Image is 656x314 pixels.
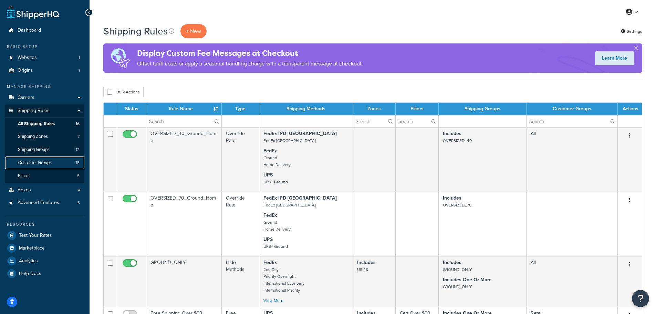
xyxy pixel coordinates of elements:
[595,51,634,65] a: Learn More
[5,242,84,254] a: Marketplace
[222,256,259,307] td: Hide Methods
[5,196,84,209] a: Advanced Features 6
[443,194,461,202] strong: Includes
[76,160,80,166] span: 15
[117,103,146,115] th: Status
[19,258,38,264] span: Analytics
[439,103,526,115] th: Shipping Groups
[5,170,84,182] li: Filters
[146,256,222,307] td: GROUND_ONLY
[5,130,84,143] li: Shipping Zones
[18,134,48,140] span: Shipping Zones
[77,200,80,206] span: 6
[77,134,80,140] span: 7
[5,51,84,64] a: Websites 1
[7,5,59,19] a: ShipperHQ Home
[79,68,80,73] span: 1
[18,160,52,166] span: Customer Groups
[5,143,84,156] li: Shipping Groups
[5,222,84,227] div: Resources
[146,127,222,192] td: OVERSIZED_40_Ground_Home
[632,290,649,307] button: Open Resource Center
[263,147,277,154] strong: FedEx
[5,267,84,280] li: Help Docs
[618,103,642,115] th: Actions
[76,147,80,153] span: 12
[443,138,472,144] small: OVERSIZED_40
[18,173,30,179] span: Filters
[5,229,84,242] a: Test Your Rates
[18,55,37,61] span: Websites
[527,127,618,192] td: All
[222,192,259,256] td: Override Rate
[5,255,84,267] li: Analytics
[527,256,618,307] td: All
[5,184,84,196] a: Boxes
[222,127,259,192] td: Override Rate
[621,27,642,36] a: Settings
[77,173,80,179] span: 5
[18,108,50,114] span: Shipping Rules
[527,103,618,115] th: Customer Groups
[263,236,273,243] strong: UPS
[180,24,207,38] p: + New
[443,276,492,283] strong: Includes One Or More
[443,266,472,273] small: GROUND_ONLY
[263,130,337,137] strong: FedEx IPD [GEOGRAPHIC_DATA]
[18,147,50,153] span: Shipping Groups
[5,91,84,104] a: Carriers
[263,266,304,293] small: 2nd Day Priority Overnight International Economy International Priority
[103,24,168,38] h1: Shipping Rules
[79,55,80,61] span: 1
[443,259,461,266] strong: Includes
[353,103,396,115] th: Zones
[396,115,438,127] input: Search
[18,28,41,33] span: Dashboard
[5,84,84,90] div: Manage Shipping
[75,121,80,127] span: 16
[146,115,221,127] input: Search
[263,179,288,185] small: UPS® Ground
[263,155,291,168] small: Ground Home Delivery
[103,87,144,97] button: Bulk Actions
[263,243,288,250] small: UPS® Ground
[146,103,222,115] th: Rule Name : activate to sort column ascending
[19,233,52,239] span: Test Your Rates
[137,48,363,59] h4: Display Custom Fee Messages at Checkout
[259,103,353,115] th: Shipping Methods
[103,43,137,73] img: duties-banner-06bc72dcb5fe05cb3f9472aba00be2ae8eb53ab6f0d8bb03d382ba314ac3c341.png
[18,200,59,206] span: Advanced Features
[5,118,84,130] li: All Shipping Rules
[5,64,84,77] li: Origins
[5,143,84,156] a: Shipping Groups 12
[263,194,337,202] strong: FedEx IPD [GEOGRAPHIC_DATA]
[357,259,376,266] strong: Includes
[5,118,84,130] a: All Shipping Rules 16
[5,156,84,169] a: Customer Groups 15
[443,284,472,290] small: GROUND_ONLY
[5,64,84,77] a: Origins 1
[396,103,439,115] th: Filters
[146,192,222,256] td: OVERSIZED_70_Ground_Home
[443,130,461,137] strong: Includes
[5,104,84,117] a: Shipping Rules
[263,138,316,144] small: FedEx [GEOGRAPHIC_DATA]
[263,202,316,208] small: FedEx [GEOGRAPHIC_DATA]
[5,104,84,183] li: Shipping Rules
[353,115,396,127] input: Search
[5,24,84,37] a: Dashboard
[5,196,84,209] li: Advanced Features
[5,170,84,182] a: Filters 5
[443,202,471,208] small: OVERSIZED_70
[263,297,283,304] a: View More
[263,259,277,266] strong: FedEx
[18,68,33,73] span: Origins
[263,219,291,232] small: Ground Home Delivery
[137,59,363,69] p: Offset tariff costs or apply a seasonal handling charge with a transparent message at checkout.
[263,212,277,219] strong: FedEx
[357,266,368,273] small: US 48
